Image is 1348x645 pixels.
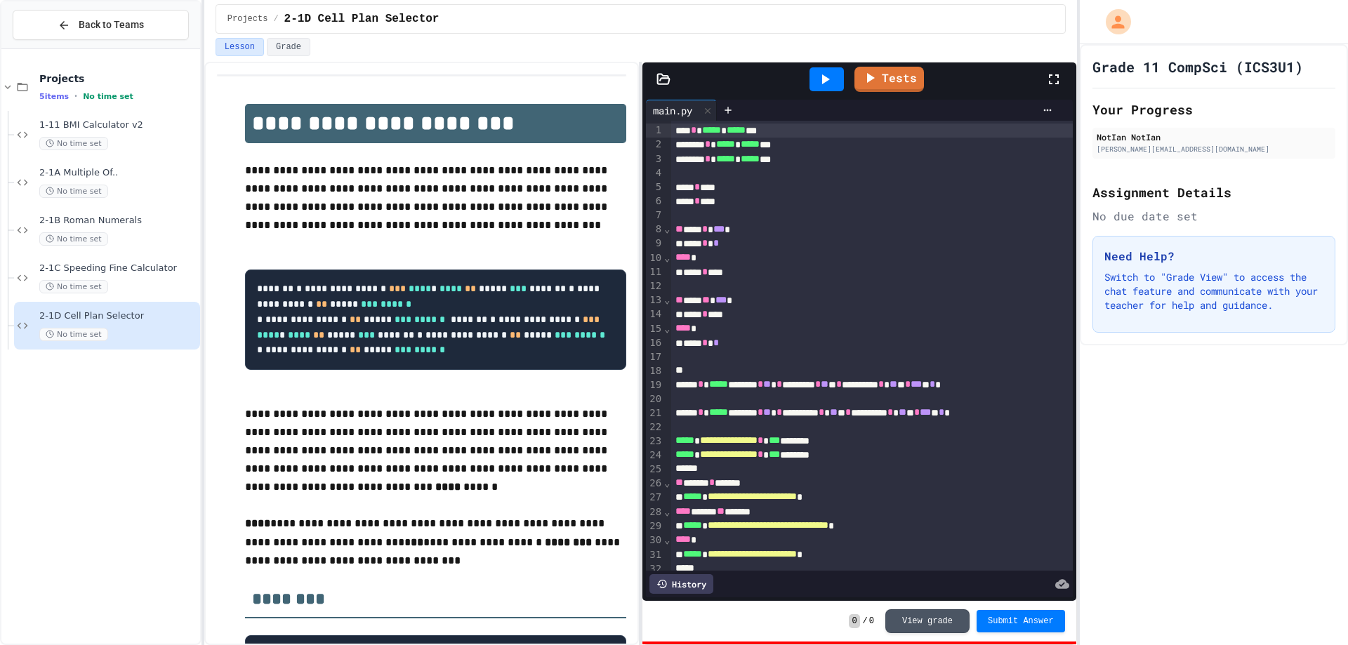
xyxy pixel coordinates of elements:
[849,614,859,628] span: 0
[649,574,713,594] div: History
[74,91,77,102] span: •
[646,562,663,576] div: 32
[885,609,970,633] button: View grade
[1092,182,1335,202] h2: Assignment Details
[646,392,663,406] div: 20
[663,252,670,263] span: Fold line
[39,280,108,293] span: No time set
[869,616,874,627] span: 0
[1231,528,1334,587] iframe: chat widget
[663,534,670,545] span: Fold line
[646,420,663,434] div: 22
[267,38,310,56] button: Grade
[39,72,197,85] span: Projects
[988,616,1054,627] span: Submit Answer
[1097,131,1331,143] div: NotIan NotIan
[646,519,663,533] div: 29
[39,119,197,131] span: 1-11 BMI Calculator v2
[854,67,924,92] a: Tests
[646,251,663,265] div: 10
[1092,57,1303,77] h1: Grade 11 CompSci (ICS3U1)
[663,223,670,234] span: Fold line
[977,610,1065,632] button: Submit Answer
[39,262,197,274] span: 2-1C Speeding Fine Calculator
[1289,589,1334,631] iframe: chat widget
[646,307,663,321] div: 14
[227,13,268,25] span: Projects
[39,215,197,227] span: 2-1B Roman Numerals
[646,293,663,307] div: 13
[863,616,868,627] span: /
[646,222,663,237] div: 8
[646,463,663,477] div: 25
[216,38,264,56] button: Lesson
[646,322,663,336] div: 15
[646,265,663,279] div: 11
[1091,6,1135,38] div: My Account
[284,11,440,27] span: 2-1D Cell Plan Selector
[663,506,670,517] span: Fold line
[1092,100,1335,119] h2: Your Progress
[646,237,663,251] div: 9
[663,477,670,488] span: Fold line
[646,448,663,463] div: 24
[646,103,699,118] div: main.py
[83,92,133,101] span: No time set
[646,505,663,519] div: 28
[13,10,189,40] button: Back to Teams
[646,180,663,194] div: 5
[646,491,663,505] div: 27
[39,167,197,179] span: 2-1A Multiple Of..
[273,13,278,25] span: /
[646,100,717,121] div: main.py
[1092,208,1335,225] div: No due date set
[39,232,108,246] span: No time set
[663,294,670,305] span: Fold line
[646,152,663,166] div: 3
[646,279,663,293] div: 12
[646,378,663,392] div: 19
[646,364,663,378] div: 18
[1097,144,1331,154] div: [PERSON_NAME][EMAIL_ADDRESS][DOMAIN_NAME]
[646,194,663,208] div: 6
[646,434,663,448] div: 23
[646,166,663,180] div: 4
[1104,248,1323,265] h3: Need Help?
[39,185,108,198] span: No time set
[646,406,663,420] div: 21
[39,92,69,101] span: 5 items
[646,350,663,364] div: 17
[39,328,108,341] span: No time set
[1104,270,1323,312] p: Switch to "Grade View" to access the chat feature and communicate with your teacher for help and ...
[646,548,663,562] div: 31
[39,310,197,322] span: 2-1D Cell Plan Selector
[646,208,663,222] div: 7
[646,138,663,152] div: 2
[646,124,663,138] div: 1
[646,533,663,547] div: 30
[663,323,670,334] span: Fold line
[646,336,663,350] div: 16
[79,18,144,32] span: Back to Teams
[646,477,663,491] div: 26
[39,137,108,150] span: No time set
